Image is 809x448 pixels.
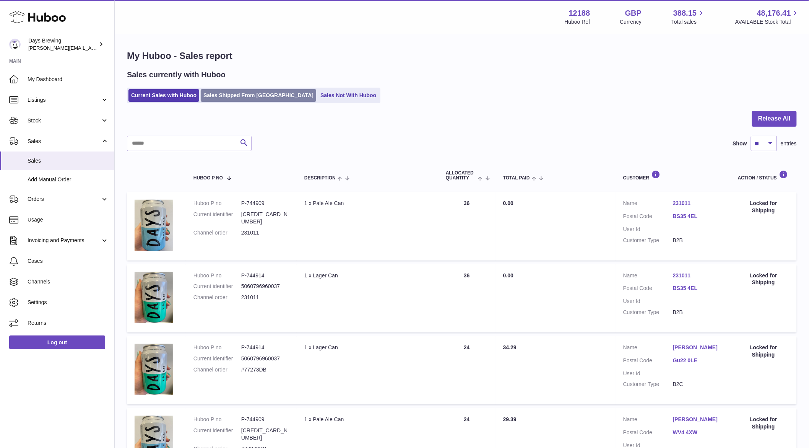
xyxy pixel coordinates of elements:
[438,336,495,404] td: 24
[304,416,430,423] div: 1 x Pale Ale Can
[623,381,673,388] dt: Customer Type
[28,176,109,183] span: Add Manual Order
[673,8,697,18] span: 388.15
[241,229,289,236] dd: 231011
[623,344,673,353] dt: Name
[241,200,289,207] dd: P-744909
[28,278,109,285] span: Channels
[28,299,109,306] span: Settings
[241,272,289,279] dd: P-744914
[503,200,513,206] span: 0.00
[304,272,430,279] div: 1 x Lager Can
[193,200,241,207] dt: Huboo P no
[735,8,800,26] a: 48,176.41 AVAILABLE Stock Total
[318,89,379,102] a: Sales Not With Huboo
[193,344,241,351] dt: Huboo P no
[735,18,800,26] span: AVAILABLE Stock Total
[304,176,336,181] span: Description
[503,176,530,181] span: Total paid
[28,157,109,165] span: Sales
[623,357,673,366] dt: Postal Code
[623,309,673,316] dt: Customer Type
[193,427,241,441] dt: Current identifier
[738,272,789,287] div: Locked for Shipping
[623,370,673,377] dt: User Id
[193,355,241,362] dt: Current identifier
[28,195,101,203] span: Orders
[738,200,789,214] div: Locked for Shipping
[127,70,226,80] h2: Sales currently with Huboo
[623,416,673,425] dt: Name
[623,226,673,233] dt: User Id
[241,427,289,441] dd: [CREDIT_CARD_NUMBER]
[503,272,513,279] span: 0.00
[28,45,153,51] span: [PERSON_NAME][EMAIL_ADDRESS][DOMAIN_NAME]
[623,213,673,222] dt: Postal Code
[738,344,789,358] div: Locked for Shipping
[193,416,241,423] dt: Huboo P no
[673,237,723,244] dd: B2B
[673,272,723,279] a: 231011
[446,171,476,181] span: ALLOCATED Quantity
[673,429,723,436] a: WV4 4XW
[569,8,590,18] strong: 12188
[28,96,101,104] span: Listings
[757,8,791,18] span: 48,176.41
[241,283,289,290] dd: 5060796960037
[673,416,723,423] a: [PERSON_NAME]
[28,117,101,124] span: Stock
[752,111,797,127] button: Release All
[9,336,105,349] a: Log out
[28,76,109,83] span: My Dashboard
[733,140,747,147] label: Show
[193,176,223,181] span: Huboo P no
[28,237,101,244] span: Invoicing and Payments
[503,344,517,350] span: 34.29
[241,344,289,351] dd: P-744914
[738,416,789,430] div: Locked for Shipping
[673,381,723,388] dd: B2C
[135,200,173,251] img: 121881680514664.jpg
[625,8,642,18] strong: GBP
[135,272,173,323] img: 121881680514645.jpg
[438,264,495,332] td: 36
[28,138,101,145] span: Sales
[304,200,430,207] div: 1 x Pale Ale Can
[193,229,241,236] dt: Channel order
[623,429,673,438] dt: Postal Code
[201,89,316,102] a: Sales Shipped From [GEOGRAPHIC_DATA]
[28,37,97,52] div: Days Brewing
[28,216,109,223] span: Usage
[623,170,723,181] div: Customer
[623,237,673,244] dt: Customer Type
[781,140,797,147] span: entries
[438,192,495,260] td: 36
[241,294,289,301] dd: 231011
[241,366,289,373] dd: #77273DB
[193,366,241,373] dt: Channel order
[9,39,21,50] img: greg@daysbrewing.com
[28,257,109,265] span: Cases
[673,213,723,220] a: BS35 4EL
[28,319,109,327] span: Returns
[673,285,723,292] a: BS35 4EL
[673,200,723,207] a: 231011
[623,272,673,281] dt: Name
[565,18,590,26] div: Huboo Ref
[128,89,199,102] a: Current Sales with Huboo
[671,18,705,26] span: Total sales
[127,50,797,62] h1: My Huboo - Sales report
[503,416,517,422] span: 29.39
[193,294,241,301] dt: Channel order
[241,211,289,225] dd: [CREDIT_CARD_NUMBER]
[673,357,723,364] a: Gu22 0LE
[623,298,673,305] dt: User Id
[620,18,642,26] div: Currency
[738,170,789,181] div: Action / Status
[673,344,723,351] a: [PERSON_NAME]
[673,309,723,316] dd: B2B
[623,200,673,209] dt: Name
[193,211,241,225] dt: Current identifier
[193,272,241,279] dt: Huboo P no
[135,344,173,395] img: 121881680514645.jpg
